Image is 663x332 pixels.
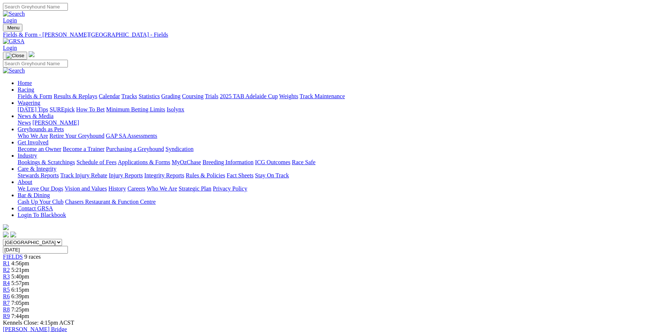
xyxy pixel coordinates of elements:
[29,51,34,57] img: logo-grsa-white.png
[109,172,143,178] a: Injury Reports
[18,139,48,145] a: Get Involved
[3,280,10,286] a: R4
[3,293,10,299] a: R6
[11,267,29,273] span: 5:21pm
[279,93,298,99] a: Weights
[3,306,10,313] a: R8
[18,133,660,139] div: Greyhounds as Pets
[18,93,52,99] a: Fields & Form
[167,106,184,112] a: Isolynx
[18,126,64,132] a: Greyhounds as Pets
[65,185,107,192] a: Vision and Values
[121,93,137,99] a: Tracks
[76,159,116,165] a: Schedule of Fees
[11,260,29,266] span: 4:56pm
[186,172,225,178] a: Rules & Policies
[18,106,660,113] div: Wagering
[127,185,145,192] a: Careers
[18,86,34,93] a: Racing
[3,260,10,266] span: R1
[32,119,79,126] a: [PERSON_NAME]
[18,93,660,100] div: Racing
[255,159,290,165] a: ICG Outcomes
[18,152,37,159] a: Industry
[50,133,105,139] a: Retire Your Greyhound
[99,93,120,99] a: Calendar
[18,185,660,192] div: About
[3,267,10,273] a: R2
[3,52,27,60] button: Toggle navigation
[172,159,201,165] a: MyOzChase
[11,287,29,293] span: 6:15pm
[3,287,10,293] span: R5
[3,60,68,67] input: Search
[18,179,32,185] a: About
[3,11,25,17] img: Search
[3,313,10,319] a: R9
[18,172,660,179] div: Care & Integrity
[18,159,75,165] a: Bookings & Scratchings
[139,93,160,99] a: Statistics
[18,199,63,205] a: Cash Up Your Club
[3,67,25,74] img: Search
[11,293,29,299] span: 6:39pm
[144,172,184,178] a: Integrity Reports
[11,313,29,319] span: 7:44pm
[213,185,247,192] a: Privacy Policy
[118,159,170,165] a: Applications & Forms
[18,166,57,172] a: Care & Integrity
[3,3,68,11] input: Search
[10,232,16,237] img: twitter.svg
[18,113,54,119] a: News & Media
[18,119,31,126] a: News
[50,106,74,112] a: SUREpick
[18,192,50,198] a: Bar & Dining
[106,146,164,152] a: Purchasing a Greyhound
[108,185,126,192] a: History
[3,38,25,45] img: GRSA
[106,133,157,139] a: GAP SA Assessments
[18,199,660,205] div: Bar & Dining
[147,185,177,192] a: Who We Are
[182,93,204,99] a: Coursing
[24,254,41,260] span: 9 races
[255,172,289,178] a: Stay On Track
[18,106,48,112] a: [DATE] Tips
[3,232,9,237] img: facebook.svg
[205,93,218,99] a: Trials
[18,172,59,178] a: Stewards Reports
[18,133,48,139] a: Who We Are
[3,273,10,280] a: R3
[106,106,165,112] a: Minimum Betting Limits
[7,25,19,30] span: Menu
[65,199,156,205] a: Chasers Restaurant & Function Centre
[18,185,63,192] a: We Love Our Dogs
[227,172,254,178] a: Fact Sheets
[3,24,22,32] button: Toggle navigation
[300,93,345,99] a: Track Maintenance
[18,159,660,166] div: Industry
[165,146,193,152] a: Syndication
[3,246,68,254] input: Select date
[18,119,660,126] div: News & Media
[292,159,315,165] a: Race Safe
[3,300,10,306] span: R7
[18,212,66,218] a: Login To Blackbook
[203,159,254,165] a: Breeding Information
[11,280,29,286] span: 5:57pm
[3,45,17,51] a: Login
[3,320,74,326] span: Kennels Close: 4:15pm ACST
[3,224,9,230] img: logo-grsa-white.png
[11,300,29,306] span: 7:05pm
[3,254,23,260] a: FIELDS
[18,80,32,86] a: Home
[3,32,660,38] a: Fields & Form - [PERSON_NAME][GEOGRAPHIC_DATA] - Fields
[18,146,61,152] a: Become an Owner
[18,205,53,211] a: Contact GRSA
[18,146,660,152] div: Get Involved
